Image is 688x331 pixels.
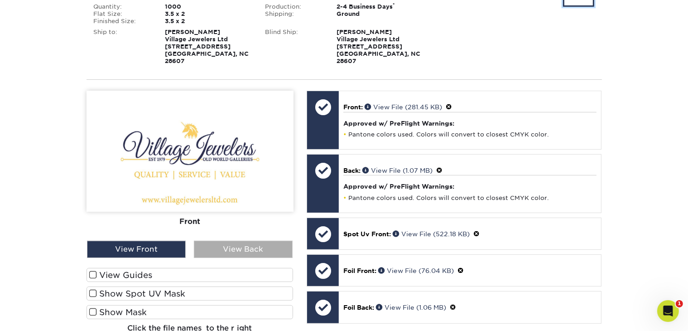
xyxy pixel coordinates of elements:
[343,183,597,190] h4: Approved w/ PreFlight Warnings:
[194,241,293,258] div: View Back
[378,267,454,274] a: View File (76.04 KB)
[676,300,683,307] span: 1
[87,305,293,319] label: Show Mask
[343,304,374,311] span: Foil Back:
[87,18,159,25] div: Finished Size:
[343,267,376,274] span: Foil Front:
[343,167,361,174] span: Back:
[343,230,391,238] span: Spot Uv Front:
[393,230,470,238] a: View File (522.18 KB)
[165,29,249,64] strong: [PERSON_NAME] Village Jewelers Ltd [STREET_ADDRESS] [GEOGRAPHIC_DATA], NC 28607
[362,167,433,174] a: View File (1.07 MB)
[158,10,258,18] div: 3.5 x 2
[158,18,258,25] div: 3.5 x 2
[330,10,430,18] div: Ground
[87,10,159,18] div: Flat Size:
[87,212,293,232] div: Front
[657,300,679,322] iframe: Intercom live chat
[87,3,159,10] div: Quantity:
[365,103,442,111] a: View File (281.45 KB)
[258,29,330,65] div: Blind Ship:
[258,3,330,10] div: Production:
[158,3,258,10] div: 1000
[330,3,430,10] div: 2-4 Business Days
[343,120,597,127] h4: Approved w/ PreFlight Warnings:
[87,29,159,65] div: Ship to:
[376,304,446,311] a: View File (1.06 MB)
[258,10,330,18] div: Shipping:
[87,287,293,301] label: Show Spot UV Mask
[343,194,597,202] li: Pantone colors used. Colors will convert to closest CMYK color.
[343,103,363,111] span: Front:
[87,268,293,282] label: View Guides
[337,29,420,64] strong: [PERSON_NAME] Village Jewelers Ltd [STREET_ADDRESS] [GEOGRAPHIC_DATA], NC 28607
[343,131,597,138] li: Pantone colors used. Colors will convert to closest CMYK color.
[87,241,186,258] div: View Front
